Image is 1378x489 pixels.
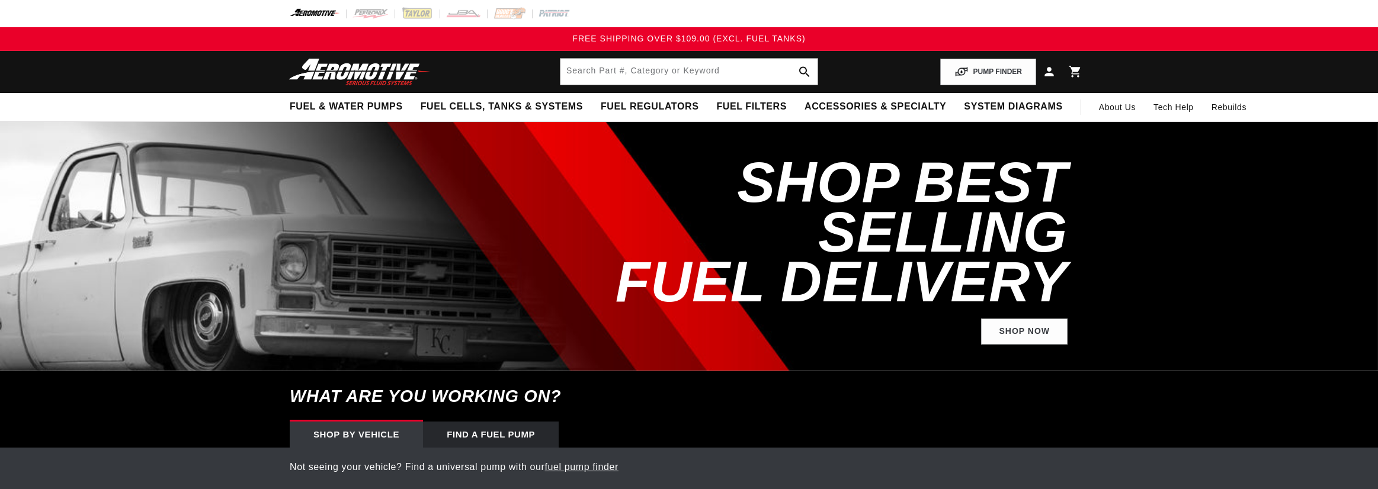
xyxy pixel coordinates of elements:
[572,34,805,43] span: FREE SHIPPING OVER $109.00 (EXCL. FUEL TANKS)
[1145,93,1203,121] summary: Tech Help
[545,462,619,472] a: fuel pump finder
[981,319,1068,345] a: Shop Now
[290,101,403,113] span: Fuel & Water Pumps
[1099,102,1136,112] span: About Us
[1203,93,1255,121] summary: Rebuilds
[286,58,434,86] img: Aeromotive
[1090,93,1145,121] a: About Us
[412,93,592,121] summary: Fuel Cells, Tanks & Systems
[561,157,1068,307] h2: SHOP BEST SELLING FUEL DELIVERY
[1153,101,1194,114] span: Tech Help
[964,101,1062,113] span: System Diagrams
[560,59,818,85] input: Search by Part Number, Category or Keyword
[592,93,707,121] summary: Fuel Regulators
[716,101,787,113] span: Fuel Filters
[1212,101,1246,114] span: Rebuilds
[940,59,1036,85] button: PUMP FINDER
[290,422,423,448] div: Shop by vehicle
[423,422,559,448] div: Find a Fuel Pump
[260,371,1118,422] h6: What are you working on?
[791,59,818,85] button: search button
[707,93,796,121] summary: Fuel Filters
[805,101,946,113] span: Accessories & Specialty
[955,93,1071,121] summary: System Diagrams
[796,93,955,121] summary: Accessories & Specialty
[290,459,1088,475] p: Not seeing your vehicle? Find a universal pump with our
[281,93,412,121] summary: Fuel & Water Pumps
[421,101,583,113] span: Fuel Cells, Tanks & Systems
[601,101,698,113] span: Fuel Regulators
